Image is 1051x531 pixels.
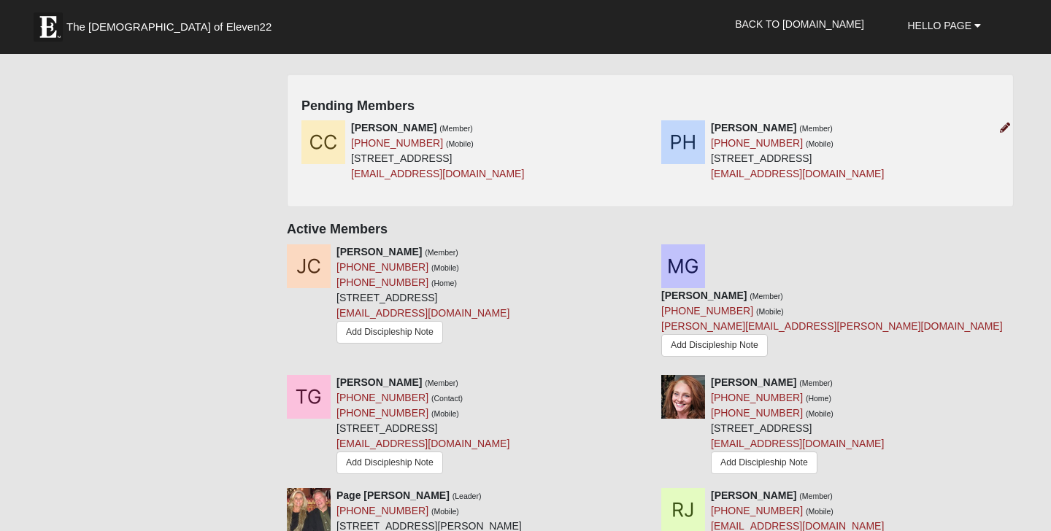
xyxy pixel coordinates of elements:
[336,307,509,319] a: [EMAIL_ADDRESS][DOMAIN_NAME]
[336,489,450,501] strong: Page [PERSON_NAME]
[336,451,443,474] a: Add Discipleship Note
[431,394,463,403] small: (Contact)
[66,20,272,34] span: The [DEMOGRAPHIC_DATA] of Eleven22
[336,321,443,344] a: Add Discipleship Note
[756,307,784,316] small: (Mobile)
[661,305,753,317] a: [PHONE_NUMBER]
[806,394,831,403] small: (Home)
[431,409,459,418] small: (Mobile)
[907,20,971,31] span: Hello Page
[351,122,436,133] strong: [PERSON_NAME]
[724,6,875,42] a: Back to [DOMAIN_NAME]
[431,263,459,272] small: (Mobile)
[896,7,992,44] a: Hello Page
[431,279,457,287] small: (Home)
[336,376,422,388] strong: [PERSON_NAME]
[806,409,834,418] small: (Mobile)
[711,168,884,179] a: [EMAIL_ADDRESS][DOMAIN_NAME]
[336,261,428,273] a: [PHONE_NUMBER]
[711,120,884,182] div: [STREET_ADDRESS]
[799,492,833,500] small: (Member)
[711,392,803,403] a: [PHONE_NUMBER]
[711,407,803,419] a: [PHONE_NUMBER]
[26,5,318,42] a: The [DEMOGRAPHIC_DATA] of Eleven22
[351,120,524,182] div: [STREET_ADDRESS]
[287,222,1014,238] h4: Active Members
[661,334,768,357] a: Add Discipleship Note
[336,375,509,478] div: [STREET_ADDRESS]
[336,407,428,419] a: [PHONE_NUMBER]
[439,124,473,133] small: (Member)
[806,139,834,148] small: (Mobile)
[336,392,428,403] a: [PHONE_NUMBER]
[336,246,422,257] strong: [PERSON_NAME]
[799,124,833,133] small: (Member)
[711,451,817,474] a: Add Discipleship Note
[425,379,458,387] small: (Member)
[446,139,474,148] small: (Mobile)
[711,376,796,388] strong: [PERSON_NAME]
[336,438,509,449] a: [EMAIL_ADDRESS][DOMAIN_NAME]
[799,379,833,387] small: (Member)
[34,12,63,42] img: Eleven22 logo
[336,276,428,288] a: [PHONE_NUMBER]
[301,98,999,115] h4: Pending Members
[750,292,783,301] small: (Member)
[711,137,803,149] a: [PHONE_NUMBER]
[351,137,443,149] a: [PHONE_NUMBER]
[711,489,796,501] strong: [PERSON_NAME]
[711,122,796,133] strong: [PERSON_NAME]
[661,290,747,301] strong: [PERSON_NAME]
[711,375,884,478] div: [STREET_ADDRESS]
[425,248,458,257] small: (Member)
[661,320,1003,332] a: [PERSON_NAME][EMAIL_ADDRESS][PERSON_NAME][DOMAIN_NAME]
[453,492,482,500] small: (Leader)
[711,438,884,449] a: [EMAIL_ADDRESS][DOMAIN_NAME]
[336,244,509,347] div: [STREET_ADDRESS]
[351,168,524,179] a: [EMAIL_ADDRESS][DOMAIN_NAME]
